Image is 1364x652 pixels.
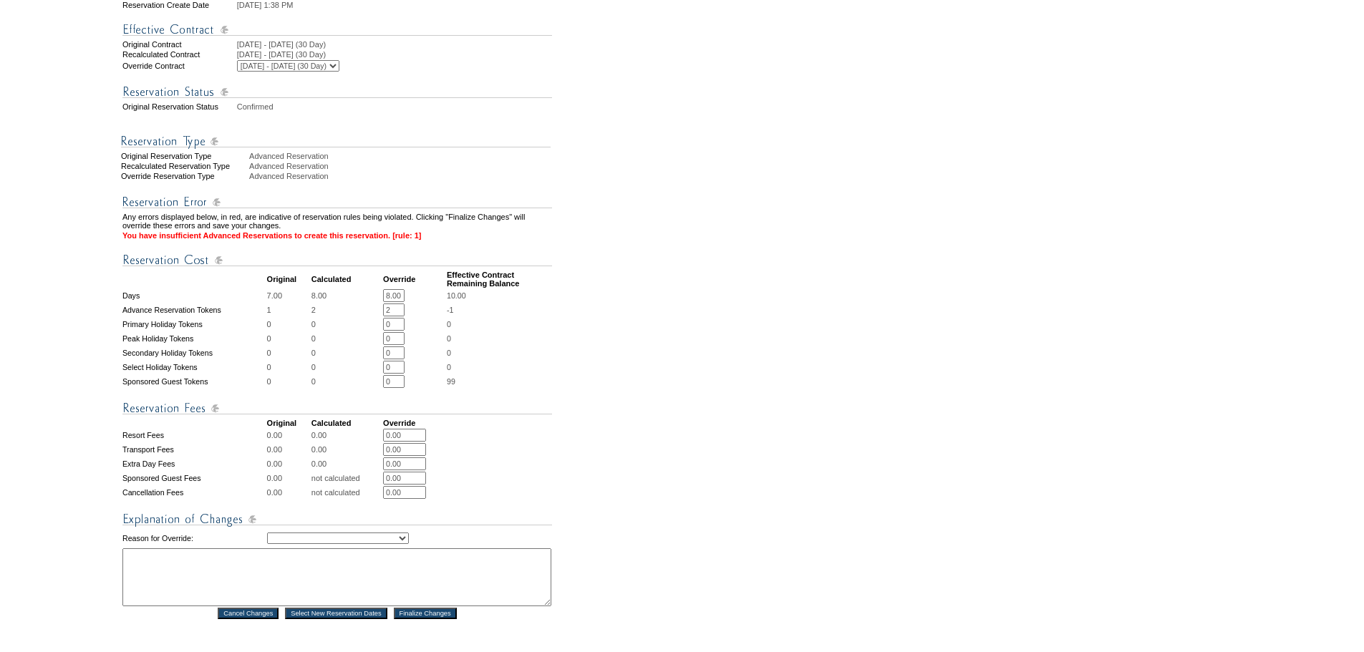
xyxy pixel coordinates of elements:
[311,472,382,485] td: not calculated
[267,419,310,427] td: Original
[237,1,552,9] td: [DATE] 1:38 PM
[447,363,451,371] span: 0
[447,334,451,343] span: 0
[311,361,382,374] td: 0
[267,375,310,388] td: 0
[311,375,382,388] td: 0
[267,303,310,316] td: 1
[122,102,236,111] td: Original Reservation Status
[237,40,552,49] td: [DATE] - [DATE] (30 Day)
[122,429,266,442] td: Resort Fees
[122,486,266,499] td: Cancellation Fees
[267,472,310,485] td: 0.00
[122,289,266,302] td: Days
[121,132,551,150] img: Reservation Type
[267,457,310,470] td: 0.00
[267,486,310,499] td: 0.00
[122,50,236,59] td: Recalculated Contract
[122,60,236,72] td: Override Contract
[311,486,382,499] td: not calculated
[122,361,266,374] td: Select Holiday Tokens
[121,172,248,180] div: Override Reservation Type
[237,102,552,111] td: Confirmed
[311,303,382,316] td: 2
[122,399,552,417] img: Reservation Fees
[267,429,310,442] td: 0.00
[267,289,310,302] td: 7.00
[267,346,310,359] td: 0
[122,1,236,9] td: Reservation Create Date
[237,50,552,59] td: [DATE] - [DATE] (30 Day)
[267,332,310,345] td: 0
[447,271,552,288] td: Effective Contract Remaining Balance
[311,346,382,359] td: 0
[249,162,553,170] div: Advanced Reservation
[285,608,387,619] input: Select New Reservation Dates
[122,530,266,547] td: Reason for Override:
[249,172,553,180] div: Advanced Reservation
[383,271,445,288] td: Override
[383,419,445,427] td: Override
[447,349,451,357] span: 0
[122,318,266,331] td: Primary Holiday Tokens
[122,375,266,388] td: Sponsored Guest Tokens
[122,83,552,101] img: Reservation Status
[311,318,382,331] td: 0
[267,271,310,288] td: Original
[311,419,382,427] td: Calculated
[122,21,552,39] img: Effective Contract
[447,306,453,314] span: -1
[122,40,236,49] td: Original Contract
[122,251,552,269] img: Reservation Cost
[447,291,466,300] span: 10.00
[121,162,248,170] div: Recalculated Reservation Type
[311,289,382,302] td: 8.00
[447,320,451,329] span: 0
[122,346,266,359] td: Secondary Holiday Tokens
[267,443,310,456] td: 0.00
[122,443,266,456] td: Transport Fees
[394,608,457,619] input: Finalize Changes
[249,152,553,160] div: Advanced Reservation
[311,429,382,442] td: 0.00
[311,443,382,456] td: 0.00
[122,472,266,485] td: Sponsored Guest Fees
[122,231,552,240] td: You have insufficient Advanced Reservations to create this reservation. [rule: 1]
[311,332,382,345] td: 0
[311,457,382,470] td: 0.00
[267,318,310,331] td: 0
[122,213,552,230] td: Any errors displayed below, in red, are indicative of reservation rules being violated. Clicking ...
[122,510,552,528] img: Explanation of Changes
[122,332,266,345] td: Peak Holiday Tokens
[122,303,266,316] td: Advance Reservation Tokens
[121,152,248,160] div: Original Reservation Type
[311,271,382,288] td: Calculated
[447,377,455,386] span: 99
[218,608,279,619] input: Cancel Changes
[122,193,552,211] img: Reservation Errors
[267,361,310,374] td: 0
[122,457,266,470] td: Extra Day Fees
